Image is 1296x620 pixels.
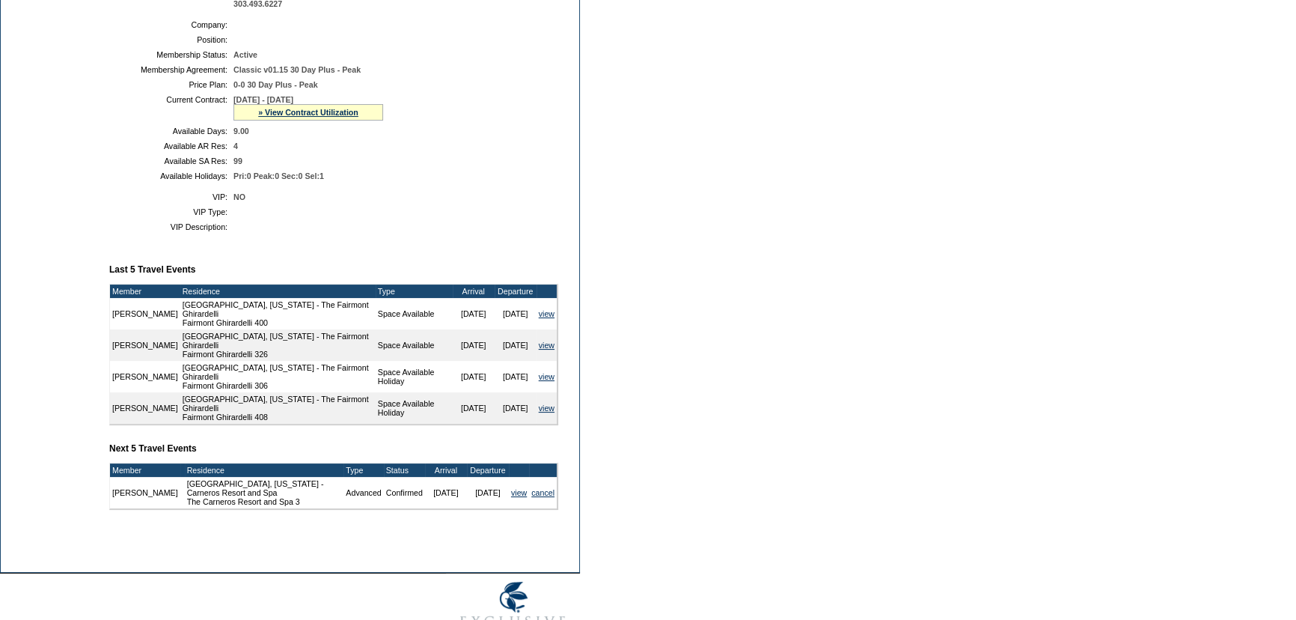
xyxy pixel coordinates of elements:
[376,392,453,424] td: Space Available Holiday
[233,65,361,74] span: Classic v01.15 30 Day Plus - Peak
[115,207,227,216] td: VIP Type:
[110,329,180,361] td: [PERSON_NAME]
[180,298,376,329] td: [GEOGRAPHIC_DATA], [US_STATE] - The Fairmont Ghirardelli Fairmont Ghirardelli 400
[467,464,509,477] td: Departure
[109,443,197,454] b: Next 5 Travel Events
[180,392,376,424] td: [GEOGRAPHIC_DATA], [US_STATE] - The Fairmont Ghirardelli Fairmont Ghirardelli 408
[115,156,227,165] td: Available SA Res:
[495,298,537,329] td: [DATE]
[115,35,227,44] td: Position:
[539,404,554,413] a: view
[233,127,249,136] span: 9.00
[180,285,376,298] td: Residence
[233,156,242,165] span: 99
[115,65,227,74] td: Membership Agreement:
[376,361,453,392] td: Space Available Holiday
[343,464,383,477] td: Type
[495,361,537,392] td: [DATE]
[185,477,344,508] td: [GEOGRAPHIC_DATA], [US_STATE] - Carneros Resort and Spa The Carneros Resort and Spa 3
[453,392,495,424] td: [DATE]
[531,488,554,497] a: cancel
[495,392,537,424] td: [DATE]
[539,341,554,350] a: view
[115,222,227,231] td: VIP Description:
[233,142,238,151] span: 4
[453,285,495,298] td: Arrival
[115,95,227,121] td: Current Contract:
[495,285,537,298] td: Departure
[539,372,554,381] a: view
[495,329,537,361] td: [DATE]
[233,50,257,59] span: Active
[115,192,227,201] td: VIP:
[539,309,554,318] a: view
[511,488,527,497] a: view
[110,285,180,298] td: Member
[115,20,227,29] td: Company:
[467,477,509,508] td: [DATE]
[110,477,180,508] td: [PERSON_NAME]
[343,477,383,508] td: Advanced
[115,142,227,151] td: Available AR Res:
[109,264,195,275] b: Last 5 Travel Events
[425,464,467,477] td: Arrival
[233,95,293,104] span: [DATE] - [DATE]
[115,127,227,136] td: Available Days:
[453,361,495,392] td: [DATE]
[453,329,495,361] td: [DATE]
[376,329,453,361] td: Space Available
[384,464,425,477] td: Status
[258,108,358,117] a: » View Contract Utilization
[233,171,324,180] span: Pri:0 Peak:0 Sec:0 Sel:1
[185,464,344,477] td: Residence
[110,464,180,477] td: Member
[180,361,376,392] td: [GEOGRAPHIC_DATA], [US_STATE] - The Fairmont Ghirardelli Fairmont Ghirardelli 306
[376,285,453,298] td: Type
[376,298,453,329] td: Space Available
[425,477,467,508] td: [DATE]
[384,477,425,508] td: Confirmed
[233,192,245,201] span: NO
[110,361,180,392] td: [PERSON_NAME]
[115,80,227,89] td: Price Plan:
[453,298,495,329] td: [DATE]
[115,50,227,59] td: Membership Status:
[233,80,318,89] span: 0-0 30 Day Plus - Peak
[115,171,227,180] td: Available Holidays:
[180,329,376,361] td: [GEOGRAPHIC_DATA], [US_STATE] - The Fairmont Ghirardelli Fairmont Ghirardelli 326
[110,392,180,424] td: [PERSON_NAME]
[110,298,180,329] td: [PERSON_NAME]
